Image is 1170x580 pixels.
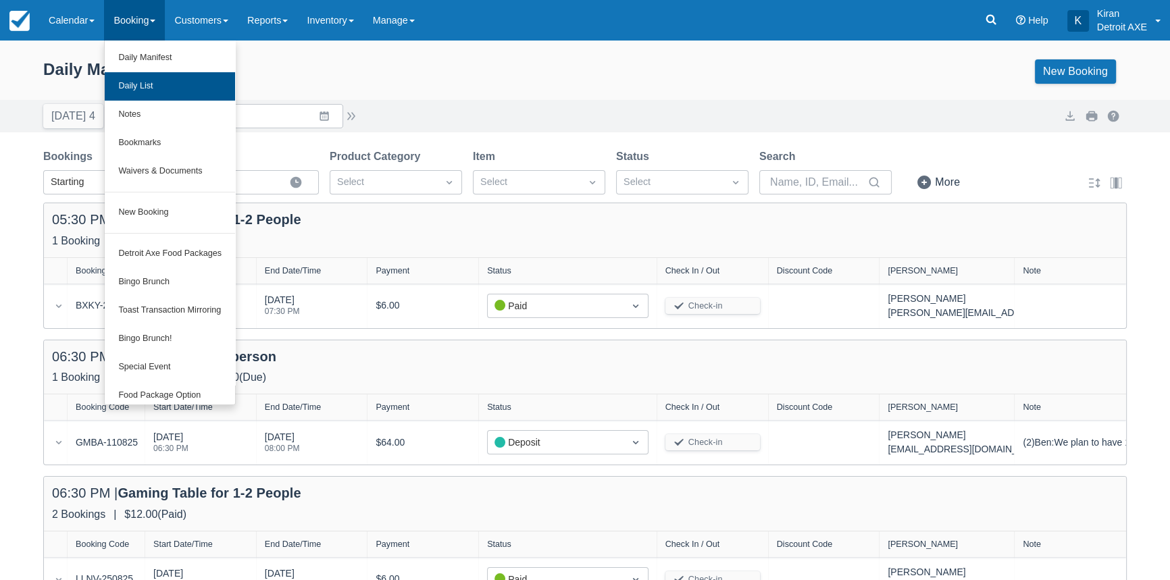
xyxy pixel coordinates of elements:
div: 1 Booking [52,233,100,249]
div: 06:30 PM | [52,485,301,502]
a: New Booking [105,199,235,227]
div: Booking Code [76,402,129,412]
div: 06:30 PM | [52,348,276,365]
div: 06:30 PM [153,444,188,452]
div: End Date/Time [265,539,322,549]
div: Discount Code [777,402,833,412]
button: Check-in [665,298,760,314]
input: Name, ID, Email... [770,170,865,194]
div: Payment [376,266,409,275]
span: Dropdown icon [442,176,456,189]
a: Daily List [105,72,235,101]
div: Start Date/Time [153,402,213,412]
label: Status [616,149,655,165]
p: Detroit AXE [1097,20,1147,34]
a: Bookmarks [105,129,235,157]
input: Select [197,170,286,194]
div: 2 Bookings [52,506,105,523]
div: [DATE] [265,293,300,323]
div: Booking Code [76,539,129,549]
div: 07:30 PM [265,307,300,315]
a: [EMAIL_ADDRESS][DOMAIN_NAME] [888,444,1046,454]
div: Booking Code [76,266,129,275]
a: Special Event [105,353,235,381]
div: Check In / Out [665,539,720,549]
strong: Gaming Table for 1-2 People [118,485,301,500]
a: Bingo Brunch [105,268,235,296]
span: Dropdown icon [629,299,642,313]
div: | [105,506,124,523]
div: Daily Manifest [43,59,153,80]
button: Toggle Column Edit Modal [1108,175,1124,191]
a: Detroit Axe Food Packages [105,240,235,268]
div: Discount Code [777,266,833,275]
div: End Date/Time [265,266,322,275]
div: Status [487,539,511,549]
div: [DATE] [265,430,300,460]
a: Toast Transaction Mirroring [105,296,235,325]
button: More [913,170,965,194]
div: 1 Booking [52,369,100,386]
div: Note [1023,402,1041,412]
div: Check In / Out [665,266,720,275]
button: export [1062,108,1078,124]
div: Starting [51,175,144,190]
i: Help [1016,16,1025,25]
label: Bookings [43,149,98,165]
div: $6.00 [376,292,470,320]
div: Deposit [494,435,617,450]
div: Paid [494,298,617,313]
div: $64.00 [376,428,470,456]
input: Date [190,104,343,128]
div: [PERSON_NAME] [888,292,1124,306]
div: [PERSON_NAME] [888,428,1046,442]
div: Check In / Out [665,402,720,412]
ul: Booking [104,41,236,405]
div: Payment [376,539,409,549]
span: Help [1028,15,1048,26]
div: Start Date/Time [153,539,213,549]
div: Status [487,402,511,412]
a: BXKY-260825 [76,298,134,313]
div: [PERSON_NAME] [888,402,958,412]
div: [PERSON_NAME] [888,539,958,549]
a: Waivers & Documents [105,157,235,186]
div: End Date/Time [265,402,322,412]
div: 05:30 PM | [52,211,301,228]
a: GMBA-110825 [76,436,138,450]
div: | [100,369,119,386]
div: $12.00 ( Paid ) [124,506,186,523]
label: Item [473,149,501,165]
div: [PERSON_NAME] [888,565,1124,579]
a: Bingo Brunch! [105,325,235,353]
div: Payment [376,402,409,412]
a: Notes [105,101,235,129]
a: New Booking [1035,59,1116,84]
span: Dropdown icon [586,176,599,189]
div: Status [487,266,511,275]
span: Dropdown icon [629,436,642,449]
div: | [100,233,119,249]
label: Product Category [330,149,426,165]
span: Dropdown icon [729,176,742,189]
div: Discount Code [777,539,833,549]
label: Search [759,149,800,165]
div: [DATE] [153,430,188,460]
div: [PERSON_NAME] [888,266,958,275]
div: Note [1023,539,1041,549]
button: Check-in [665,434,760,450]
a: [PERSON_NAME][EMAIL_ADDRESS][DOMAIN_NAME] [888,307,1124,318]
a: Daily Manifest [105,44,235,72]
div: K [1067,10,1089,32]
p: Kiran [1097,7,1147,20]
button: [DATE] 4 [43,104,103,128]
div: Note [1023,266,1041,275]
a: Food Package Option [105,381,235,410]
div: 08:00 PM [265,444,300,452]
img: checkfront-main-nav-mini-logo.png [9,11,30,31]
